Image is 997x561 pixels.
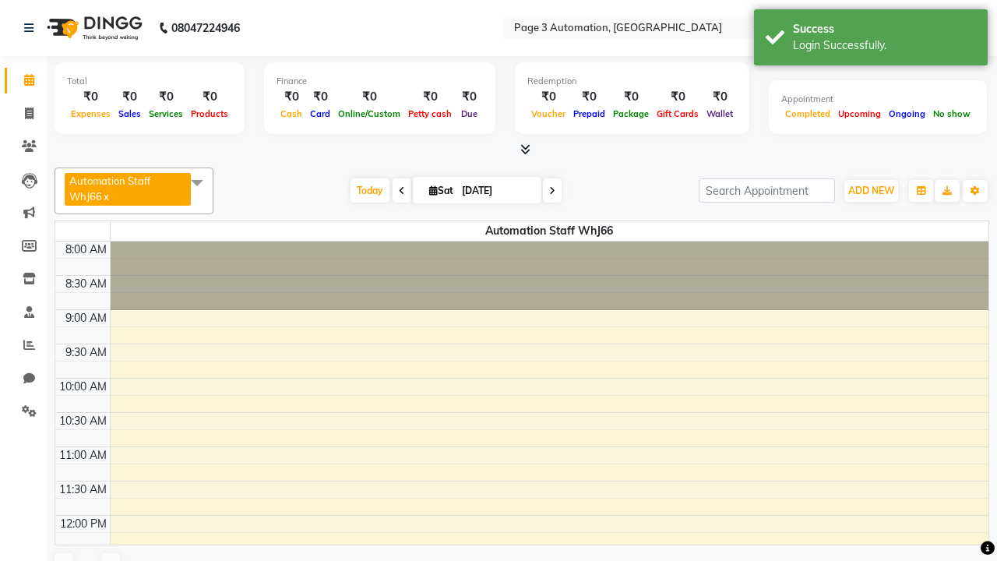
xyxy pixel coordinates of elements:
[62,310,110,326] div: 9:00 AM
[653,88,703,106] div: ₹0
[609,108,653,119] span: Package
[404,108,456,119] span: Petty cash
[848,185,894,196] span: ADD NEW
[457,179,535,203] input: 2025-10-04
[793,21,976,37] div: Success
[187,108,232,119] span: Products
[699,178,835,203] input: Search Appointment
[62,276,110,292] div: 8:30 AM
[57,516,110,532] div: 12:00 PM
[781,108,834,119] span: Completed
[781,93,974,106] div: Appointment
[703,88,737,106] div: ₹0
[62,344,110,361] div: 9:30 AM
[145,108,187,119] span: Services
[40,6,146,50] img: logo
[306,88,334,106] div: ₹0
[844,180,898,202] button: ADD NEW
[56,482,110,498] div: 11:30 AM
[457,108,481,119] span: Due
[306,108,334,119] span: Card
[334,88,404,106] div: ₹0
[102,190,109,203] a: x
[404,88,456,106] div: ₹0
[56,413,110,429] div: 10:30 AM
[187,88,232,106] div: ₹0
[793,37,976,54] div: Login Successfully.
[569,88,609,106] div: ₹0
[277,108,306,119] span: Cash
[609,88,653,106] div: ₹0
[703,108,737,119] span: Wallet
[527,108,569,119] span: Voucher
[277,75,483,88] div: Finance
[885,108,929,119] span: Ongoing
[277,88,306,106] div: ₹0
[111,221,989,241] span: Automation Staff WhJ66
[456,88,483,106] div: ₹0
[114,88,145,106] div: ₹0
[425,185,457,196] span: Sat
[67,88,114,106] div: ₹0
[929,108,974,119] span: No show
[334,108,404,119] span: Online/Custom
[527,88,569,106] div: ₹0
[56,447,110,464] div: 11:00 AM
[653,108,703,119] span: Gift Cards
[569,108,609,119] span: Prepaid
[62,242,110,258] div: 8:00 AM
[114,108,145,119] span: Sales
[834,108,885,119] span: Upcoming
[67,108,114,119] span: Expenses
[145,88,187,106] div: ₹0
[351,178,389,203] span: Today
[69,175,150,203] span: Automation Staff WhJ66
[56,379,110,395] div: 10:00 AM
[527,75,737,88] div: Redemption
[171,6,240,50] b: 08047224946
[67,75,232,88] div: Total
